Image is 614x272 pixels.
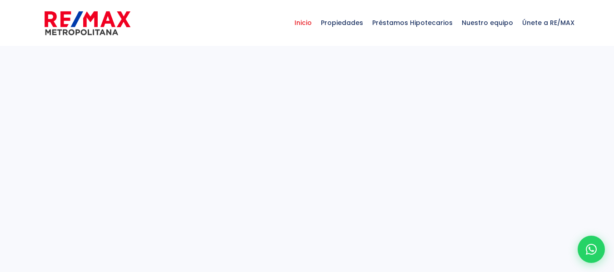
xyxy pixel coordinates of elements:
[316,9,368,36] span: Propiedades
[518,9,579,36] span: Únete a RE/MAX
[290,9,316,36] span: Inicio
[457,9,518,36] span: Nuestro equipo
[368,9,457,36] span: Préstamos Hipotecarios
[45,10,130,37] img: remax-metropolitana-logo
